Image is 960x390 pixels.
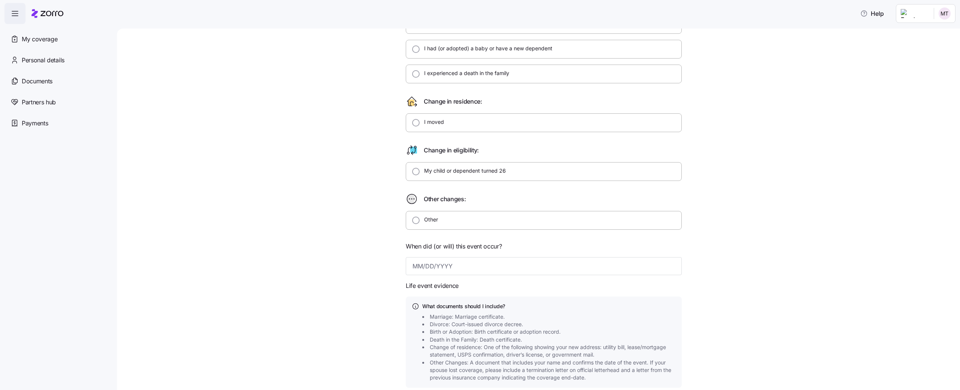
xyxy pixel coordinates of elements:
a: My coverage [4,29,111,50]
label: I had (or adopted) a baby or have a new dependent [420,45,552,52]
span: Documents [22,77,52,86]
span: Change of residence: One of the following showing your new address: utility bill, lease/mortgage ... [430,343,678,359]
span: Payments [22,119,48,128]
span: Divorce: Court-issued divorce decree. [430,321,523,328]
span: My coverage [22,35,57,44]
span: Death in the Family: Death certificate. [430,336,522,343]
h4: What documents should I include? [422,303,676,310]
span: Change in eligibility: [424,146,479,155]
span: Marriage: Marriage certificate. [430,313,505,321]
span: Life event evidence [406,281,459,291]
span: Partners hub [22,98,56,107]
a: Documents [4,71,111,92]
img: 2bbb8a7205ce94a5127e3b011b2bafcc [939,8,951,20]
span: Other Changes: A document that includes your name and confirms the date of the event. If your spo... [430,359,678,382]
span: When did (or will) this event occur? [406,242,502,251]
span: Birth or Adoption: Birth certificate or adoption record. [430,328,561,336]
button: Help [854,6,890,21]
a: Partners hub [4,92,111,113]
a: Personal details [4,50,111,71]
span: Help [860,9,884,18]
label: Other [420,216,438,223]
label: I experienced a death in the family [420,69,509,77]
span: Other changes: [424,194,466,204]
span: Change in residence: [424,97,482,106]
a: Payments [4,113,111,134]
img: Employer logo [901,9,928,18]
input: MM/DD/YYYY [406,257,682,275]
label: I moved [420,118,444,126]
label: My child or dependent turned 26 [420,167,506,175]
span: Personal details [22,56,64,65]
